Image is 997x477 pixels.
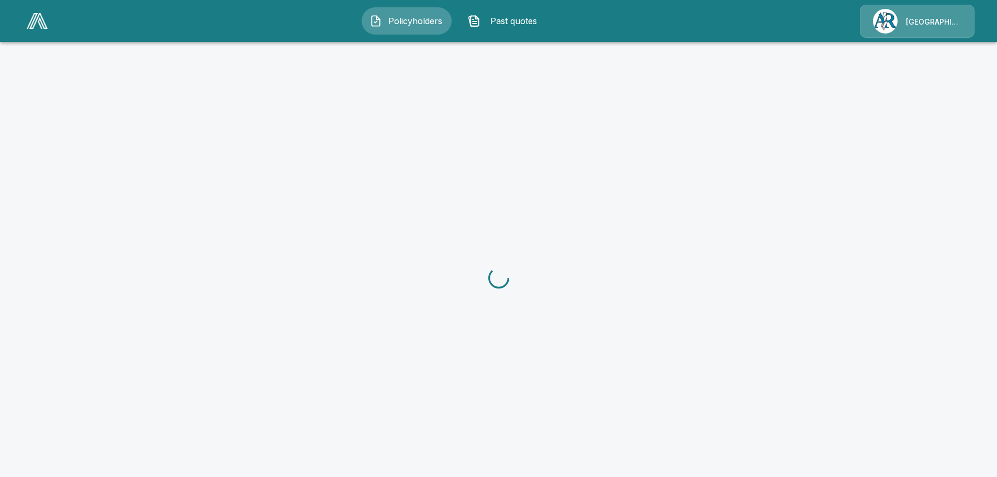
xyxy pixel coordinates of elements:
[27,13,48,29] img: AA Logo
[369,15,382,27] img: Policyholders Icon
[873,9,898,34] img: Agency Icon
[860,5,974,38] a: Agency Icon[GEOGRAPHIC_DATA]/[PERSON_NAME]
[460,7,550,35] button: Past quotes IconPast quotes
[906,17,961,27] p: [GEOGRAPHIC_DATA]/[PERSON_NAME]
[362,7,452,35] button: Policyholders IconPolicyholders
[386,15,444,27] span: Policyholders
[468,15,480,27] img: Past quotes Icon
[485,15,542,27] span: Past quotes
